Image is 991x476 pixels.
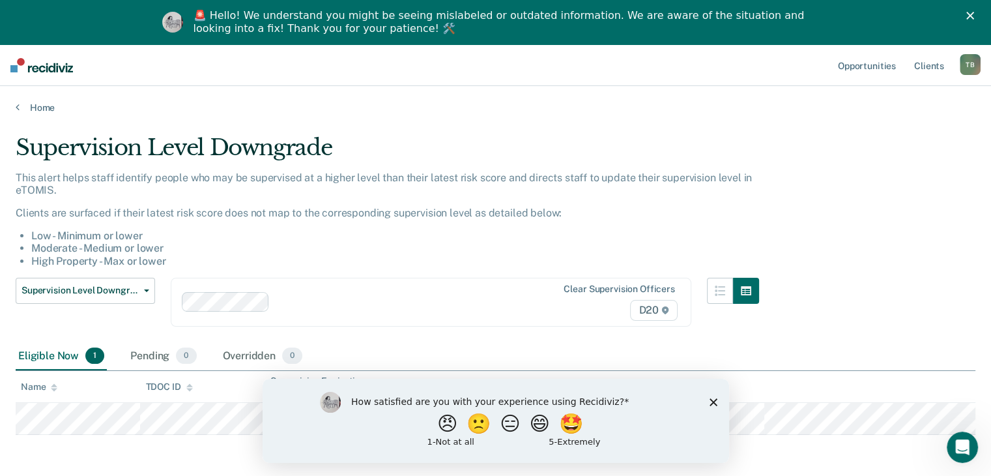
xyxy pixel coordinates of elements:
li: Moderate - Medium or lower [31,242,759,254]
span: 0 [176,348,196,364]
div: Overridden0 [220,342,306,371]
div: Name [21,381,57,393]
iframe: Intercom live chat [947,432,978,463]
img: Recidiviz [10,58,73,72]
div: 🚨 Hello! We understand you might be seeing mislabeled or outdated information. We are aware of th... [194,9,809,35]
iframe: Survey by Kim from Recidiviz [263,379,729,463]
img: Profile image for Kim [162,12,183,33]
a: Clients [912,44,947,86]
div: Pending0 [128,342,199,371]
div: Supervision Level Downgrade [16,134,759,171]
p: Clients are surfaced if their latest risk score does not map to the corresponding supervision lev... [16,207,759,219]
button: Supervision Level Downgrade [16,278,155,304]
div: Eligible Now1 [16,342,107,371]
div: T B [960,54,981,75]
li: Low - Minimum or lower [31,230,759,242]
a: Opportunities [835,44,898,86]
div: Close [966,12,979,20]
a: Home [16,102,975,113]
button: TB [960,54,981,75]
div: Supervision Expiration Date [270,376,384,398]
span: D20 [630,300,677,321]
span: 0 [282,348,302,364]
span: Supervision Level Downgrade [22,285,139,296]
p: This alert helps staff identify people who may be supervised at a higher level than their latest ... [16,171,759,196]
div: Clear supervision officers [564,284,674,295]
div: TDOC ID [145,381,192,393]
li: High Property - Max or lower [31,255,759,267]
span: 1 [85,348,104,364]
